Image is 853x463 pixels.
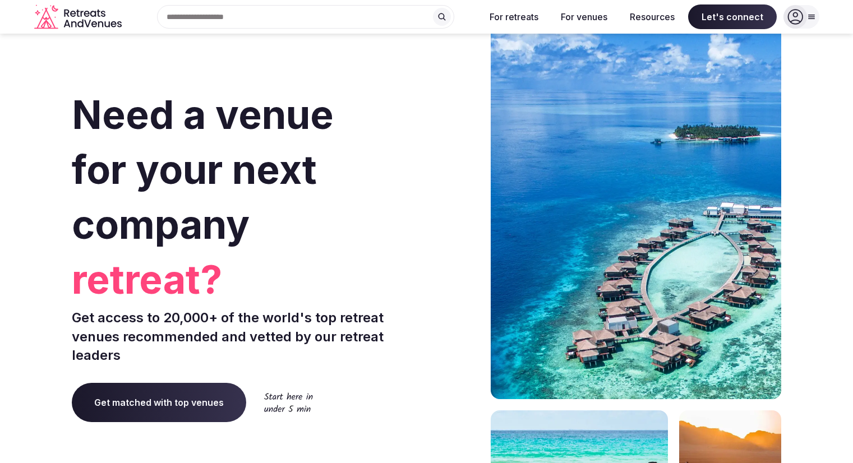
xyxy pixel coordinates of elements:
span: Let's connect [688,4,777,29]
a: Get matched with top venues [72,383,246,422]
a: Visit the homepage [34,4,124,30]
img: Start here in under 5 min [264,392,313,412]
span: Need a venue for your next company [72,91,334,248]
p: Get access to 20,000+ of the world's top retreat venues recommended and vetted by our retreat lea... [72,308,422,365]
button: For venues [552,4,616,29]
span: retreat? [72,252,422,307]
button: For retreats [481,4,547,29]
button: Resources [621,4,684,29]
svg: Retreats and Venues company logo [34,4,124,30]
